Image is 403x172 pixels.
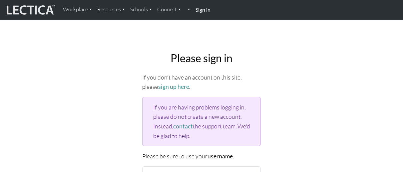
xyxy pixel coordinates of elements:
[60,3,95,17] a: Workplace
[193,3,213,17] a: Sign in
[142,97,261,146] div: If you are having problems logging in, please do not create a new account. Instead, the support t...
[142,151,261,161] p: Please be sure to use your .
[5,4,55,16] img: lecticalive
[158,83,189,90] a: sign up here
[128,3,155,17] a: Schools
[196,6,210,13] strong: Sign in
[207,153,233,160] strong: username
[142,52,261,65] h2: Please sign in
[142,73,261,91] p: If you don't have an account on this site, please .
[155,3,184,17] a: Connect
[173,123,193,130] a: contact
[95,3,128,17] a: Resources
